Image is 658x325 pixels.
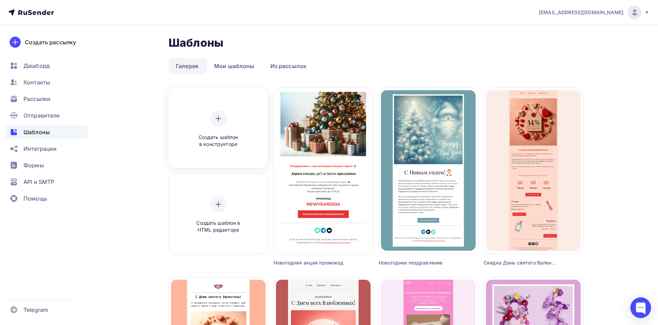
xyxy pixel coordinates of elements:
span: Шаблоны [23,128,50,136]
span: Помощь [23,194,47,203]
a: [EMAIL_ADDRESS][DOMAIN_NAME] [539,6,650,19]
a: Из рассылок [263,58,314,74]
span: Рассылки [23,95,50,103]
div: Новогоднее поздравление [379,259,453,266]
a: Дашборд [6,59,88,73]
span: Telegram [23,306,48,314]
span: Интеграции [23,145,57,153]
a: Рассылки [6,92,88,106]
div: Новогодняя акция промокод [274,259,348,266]
a: Шаблоны [6,125,88,139]
div: Создать рассылку [25,38,76,46]
span: [EMAIL_ADDRESS][DOMAIN_NAME] [539,9,623,16]
span: Контакты [23,78,50,86]
span: Формы [23,161,44,169]
a: Отправители [6,109,88,122]
span: Создать шаблон в HTML редакторе [185,220,251,234]
h2: Шаблоны [169,36,223,50]
a: Контакты [6,75,88,89]
span: Дашборд [23,62,50,70]
span: Создать шаблон в конструкторе [185,134,251,148]
span: API и SMTP [23,178,54,186]
a: Мои шаблоны [207,58,262,74]
div: Скидка День святого Валентина [484,259,558,266]
a: Галерея [169,58,206,74]
a: Формы [6,158,88,172]
span: Отправители [23,111,60,120]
